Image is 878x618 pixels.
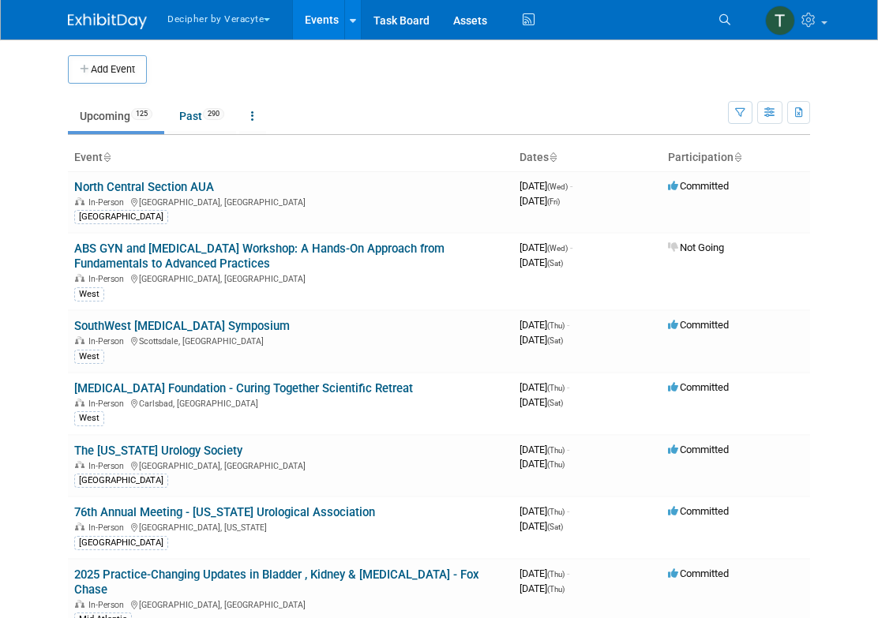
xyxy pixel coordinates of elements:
span: (Fri) [547,197,560,206]
img: In-Person Event [75,274,84,282]
span: Committed [668,567,729,579]
span: - [567,567,569,579]
span: [DATE] [520,582,565,594]
span: (Sat) [547,259,563,268]
span: [DATE] [520,381,569,393]
span: In-Person [88,522,129,533]
img: In-Person Event [75,197,84,205]
span: (Thu) [547,446,565,455]
span: In-Person [88,399,129,409]
span: - [567,444,569,455]
a: North Central Section AUA [74,180,214,194]
div: [GEOGRAPHIC_DATA] [74,536,168,550]
a: Sort by Event Name [103,151,111,163]
a: The [US_STATE] Urology Society [74,444,242,458]
img: In-Person Event [75,336,84,344]
span: - [570,180,572,192]
div: West [74,411,104,425]
span: - [567,319,569,331]
span: [DATE] [520,444,569,455]
span: [DATE] [520,319,569,331]
th: Dates [513,144,662,171]
div: West [74,350,104,364]
img: Tony Alvarado [765,6,795,36]
a: Sort by Start Date [549,151,557,163]
a: ABS GYN and [MEDICAL_DATA] Workshop: A Hands-On Approach from Fundamentals to Advanced Practices [74,242,445,271]
span: (Thu) [547,570,565,579]
span: - [567,505,569,517]
span: [DATE] [520,505,569,517]
span: [DATE] [520,180,572,192]
span: Committed [668,505,729,517]
span: [DATE] [520,242,572,253]
div: Scottsdale, [GEOGRAPHIC_DATA] [74,334,507,346]
span: Committed [668,381,729,393]
a: Past290 [167,101,236,131]
div: [GEOGRAPHIC_DATA] [74,210,168,224]
div: Carlsbad, [GEOGRAPHIC_DATA] [74,396,507,409]
a: 2025 Practice-Changing Updates in Bladder , Kidney & [MEDICAL_DATA] - Fox Chase [74,567,479,597]
div: West [74,287,104,302]
span: Committed [668,444,729,455]
img: In-Person Event [75,522,84,530]
span: (Thu) [547,321,565,330]
a: [MEDICAL_DATA] Foundation - Curing Together Scientific Retreat [74,381,413,395]
span: In-Person [88,197,129,208]
th: Participation [662,144,810,171]
span: [DATE] [520,458,565,470]
span: (Sat) [547,399,563,407]
span: [DATE] [520,257,563,268]
span: [DATE] [520,334,563,346]
div: [GEOGRAPHIC_DATA], [GEOGRAPHIC_DATA] [74,195,507,208]
a: Upcoming125 [68,101,164,131]
span: In-Person [88,600,129,610]
img: In-Person Event [75,600,84,608]
span: 290 [203,108,224,120]
span: [DATE] [520,520,563,532]
span: In-Person [88,336,129,346]
span: Not Going [668,242,724,253]
span: - [567,381,569,393]
img: ExhibitDay [68,13,147,29]
span: 125 [131,108,152,120]
img: In-Person Event [75,461,84,469]
span: (Thu) [547,585,565,594]
span: In-Person [88,461,129,471]
a: Sort by Participation Type [734,151,741,163]
span: Committed [668,180,729,192]
div: [GEOGRAPHIC_DATA] [74,474,168,488]
span: [DATE] [520,195,560,207]
span: Committed [668,319,729,331]
span: (Sat) [547,522,563,531]
span: [DATE] [520,567,569,579]
div: [GEOGRAPHIC_DATA], [GEOGRAPHIC_DATA] [74,272,507,284]
span: [DATE] [520,396,563,408]
div: [GEOGRAPHIC_DATA], [GEOGRAPHIC_DATA] [74,597,507,610]
a: 76th Annual Meeting - [US_STATE] Urological Association [74,505,375,519]
span: (Thu) [547,384,565,392]
a: SouthWest [MEDICAL_DATA] Symposium [74,319,290,333]
span: (Wed) [547,244,568,253]
span: In-Person [88,274,129,284]
span: (Thu) [547,460,565,469]
span: (Wed) [547,182,568,191]
span: (Sat) [547,336,563,345]
button: Add Event [68,55,147,84]
span: (Thu) [547,508,565,516]
div: [GEOGRAPHIC_DATA], [GEOGRAPHIC_DATA] [74,459,507,471]
th: Event [68,144,513,171]
div: [GEOGRAPHIC_DATA], [US_STATE] [74,520,507,533]
img: In-Person Event [75,399,84,406]
span: - [570,242,572,253]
